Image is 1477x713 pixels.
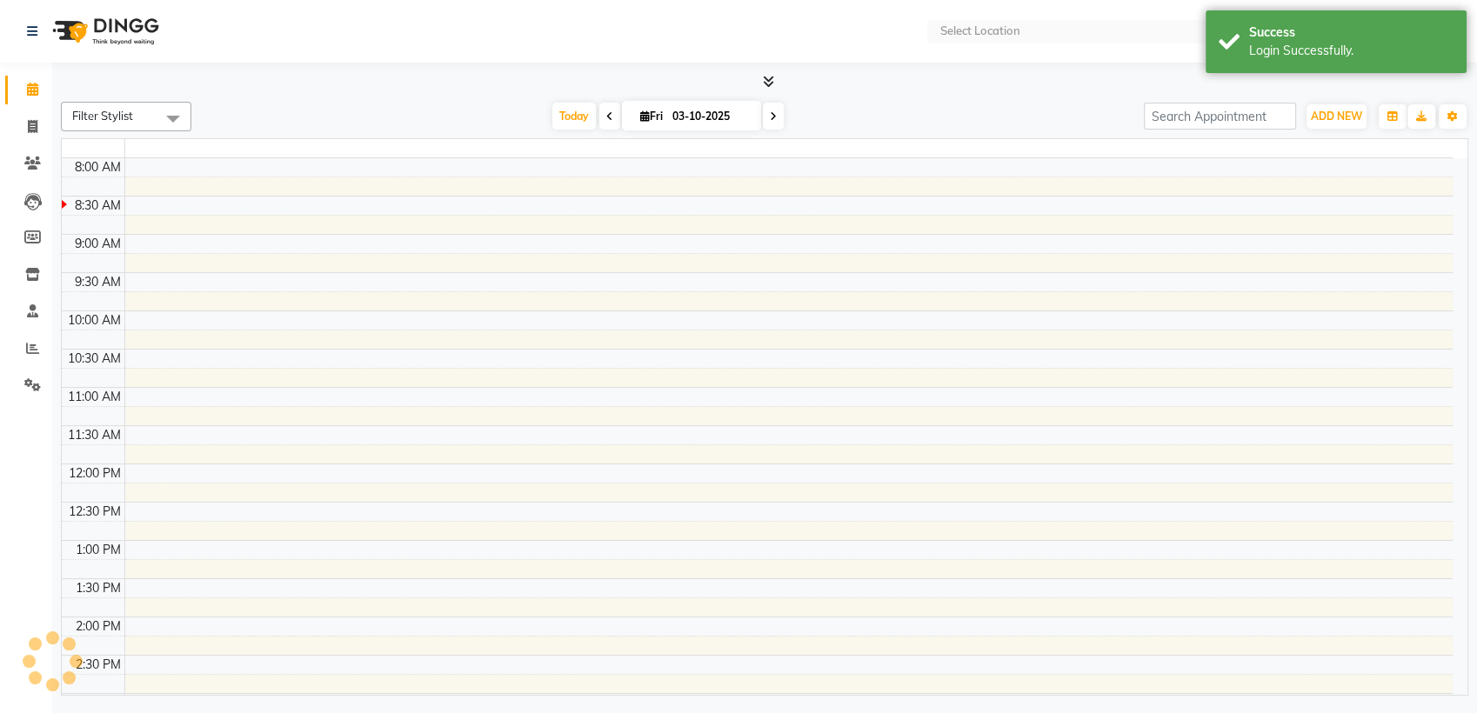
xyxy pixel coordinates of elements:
div: Select Location [939,23,1019,40]
span: Filter Stylist [72,109,133,123]
span: ADD NEW [1311,110,1362,123]
div: Login Successfully. [1249,42,1454,60]
img: logo [44,7,164,56]
div: 9:00 AM [71,235,124,253]
div: 9:30 AM [71,273,124,291]
div: 10:00 AM [64,311,124,330]
input: 2025-10-03 [667,103,754,130]
span: Today [552,103,596,130]
div: Success [1249,23,1454,42]
div: 3:00 PM [72,694,124,712]
button: ADD NEW [1307,104,1367,129]
div: 12:30 PM [65,503,124,521]
span: Fri [636,110,667,123]
div: 11:00 AM [64,388,124,406]
div: 2:00 PM [72,617,124,636]
div: 8:00 AM [71,158,124,177]
div: 1:00 PM [72,541,124,559]
div: 8:30 AM [71,197,124,215]
div: 11:30 AM [64,426,124,444]
div: 12:00 PM [65,464,124,483]
div: 2:30 PM [72,656,124,674]
input: Search Appointment [1144,103,1296,130]
div: 10:30 AM [64,350,124,368]
div: 1:30 PM [72,579,124,597]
